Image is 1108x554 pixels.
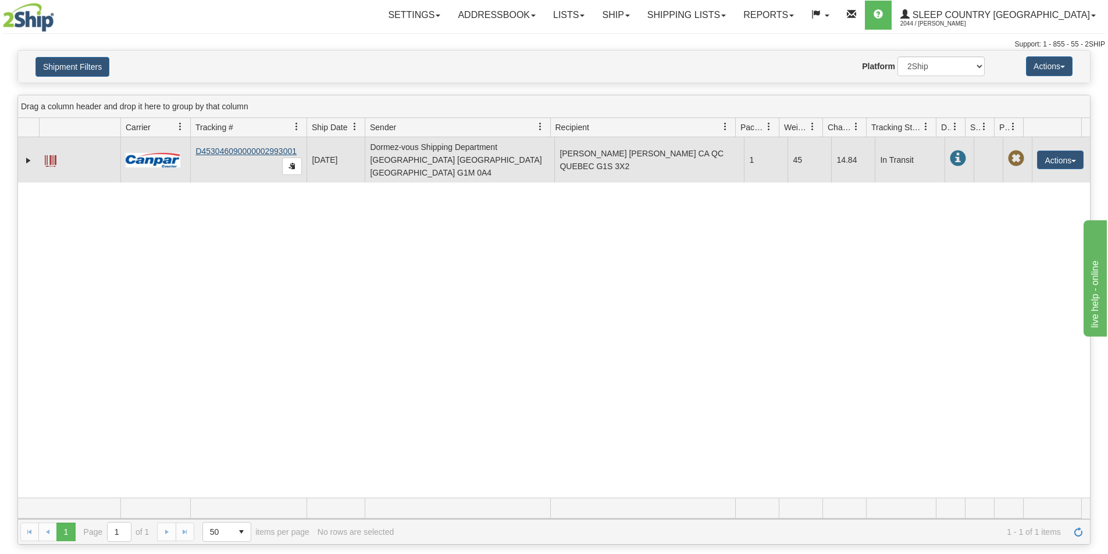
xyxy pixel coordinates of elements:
button: Actions [1037,151,1084,169]
span: 2044 / [PERSON_NAME] [900,18,988,30]
input: Page 1 [108,523,131,541]
span: Pickup Status [999,121,1009,133]
img: logo2044.jpg [3,3,54,32]
td: 14.84 [831,137,875,183]
a: Sender filter column settings [530,117,550,137]
span: Page of 1 [84,522,149,542]
a: Sleep Country [GEOGRAPHIC_DATA] 2044 / [PERSON_NAME] [892,1,1105,30]
span: In Transit [950,151,966,167]
td: [DATE] [307,137,365,183]
a: Lists [544,1,593,30]
div: Support: 1 - 855 - 55 - 2SHIP [3,40,1105,49]
a: Expand [23,155,34,166]
span: Packages [740,121,765,133]
span: Tracking Status [871,121,922,133]
td: 45 [788,137,831,183]
a: Ship Date filter column settings [345,117,365,137]
button: Copy to clipboard [282,158,302,175]
div: live help - online [9,7,108,21]
span: 1 - 1 of 1 items [402,527,1061,537]
iframe: chat widget [1081,217,1107,336]
a: Weight filter column settings [803,117,822,137]
a: Packages filter column settings [759,117,779,137]
span: Shipment Issues [970,121,980,133]
td: Dormez-vous Shipping Department [GEOGRAPHIC_DATA] [GEOGRAPHIC_DATA] [GEOGRAPHIC_DATA] G1M 0A4 [365,137,554,183]
span: Delivery Status [941,121,951,133]
span: Charge [828,121,852,133]
a: Tracking # filter column settings [287,117,307,137]
a: Delivery Status filter column settings [945,117,965,137]
span: Carrier [126,121,151,133]
span: 50 [210,526,225,538]
a: Ship [593,1,638,30]
img: 14 - Canpar [126,153,180,167]
span: Weight [784,121,808,133]
a: Carrier filter column settings [170,117,190,137]
a: Refresh [1069,523,1088,541]
span: items per page [202,522,309,542]
button: Actions [1026,56,1073,76]
span: Ship Date [312,121,347,133]
a: Pickup Status filter column settings [1003,117,1023,137]
a: Charge filter column settings [846,117,866,137]
span: Pickup Not Assigned [1008,151,1024,167]
a: D453046090000002993001 [195,146,297,156]
span: Tracking # [195,121,233,133]
td: 1 [744,137,788,183]
a: Shipment Issues filter column settings [974,117,994,137]
span: Sleep Country [GEOGRAPHIC_DATA] [910,10,1090,20]
label: Platform [862,60,895,72]
span: Sender [370,121,396,133]
span: Page 1 [56,523,75,541]
a: Reports [735,1,803,30]
a: Addressbook [449,1,544,30]
span: select [232,523,251,541]
span: Page sizes drop down [202,522,251,542]
td: In Transit [875,137,945,183]
a: Tracking Status filter column settings [916,117,936,137]
a: Recipient filter column settings [715,117,735,137]
a: Shipping lists [639,1,735,30]
td: [PERSON_NAME] [PERSON_NAME] CA QC QUEBEC G1S 3X2 [554,137,744,183]
a: Settings [379,1,449,30]
div: No rows are selected [318,527,394,537]
span: Recipient [555,121,589,133]
a: Label [45,150,56,169]
div: grid grouping header [18,95,1090,118]
button: Shipment Filters [35,57,109,77]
